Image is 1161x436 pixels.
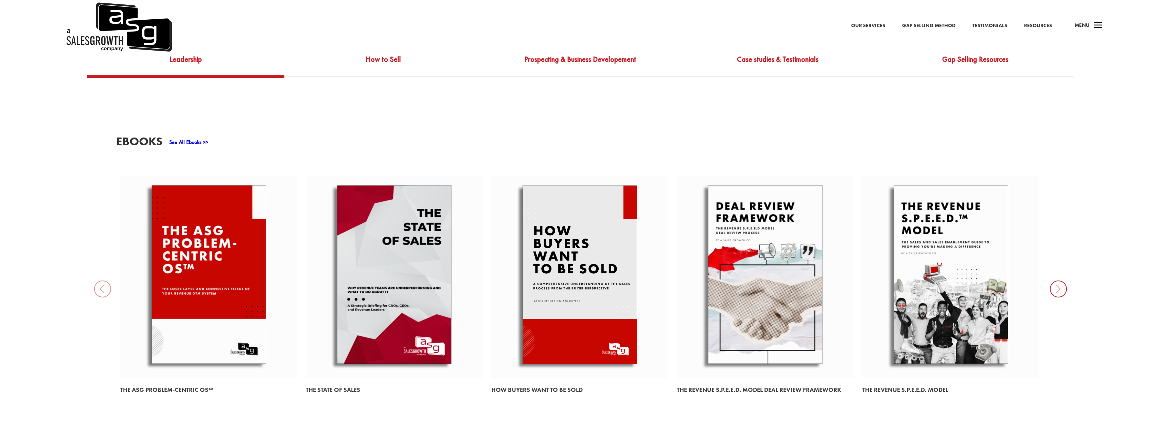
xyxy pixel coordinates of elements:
[679,53,877,75] a: Case studies & Testimonials
[972,21,1007,30] a: Testimonials
[1075,22,1090,29] span: Menu
[284,53,482,75] a: How to Sell
[169,139,208,146] a: See All Ebooks >>
[877,53,1074,75] a: Gap Selling Resources
[1091,19,1105,33] span: a
[902,21,955,30] a: Gap Selling Method
[87,53,284,75] a: Leadership
[116,135,162,151] h3: EBooks
[482,53,679,75] a: Prospecting & Business Developement
[851,21,885,30] a: Our Services
[1024,21,1052,30] a: Resources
